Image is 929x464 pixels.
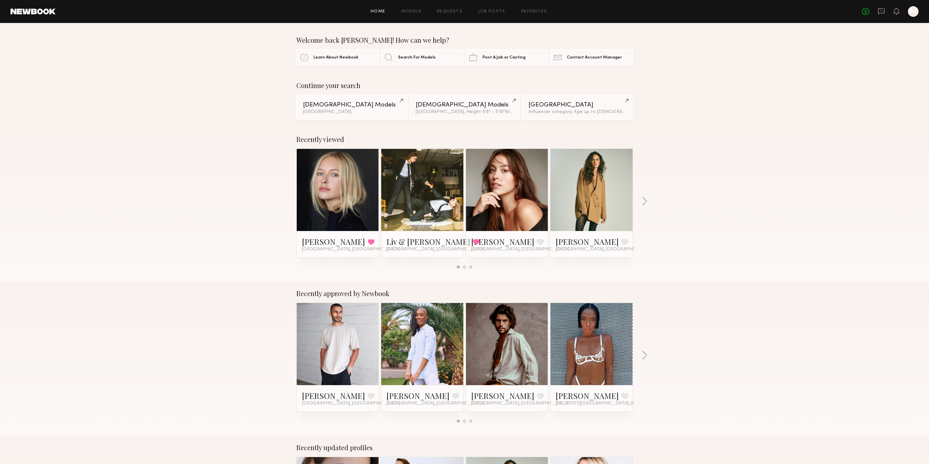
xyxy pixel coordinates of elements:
[302,390,365,401] a: [PERSON_NAME]
[556,390,619,401] a: [PERSON_NAME]
[386,401,484,406] span: [GEOGRAPHIC_DATA], [GEOGRAPHIC_DATA]
[521,10,547,14] a: Favorites
[386,247,484,252] span: [GEOGRAPHIC_DATA], [GEOGRAPHIC_DATA]
[471,247,569,252] span: [GEOGRAPHIC_DATA], [GEOGRAPHIC_DATA]
[556,236,619,247] a: [PERSON_NAME]
[386,236,470,247] a: Liv & [PERSON_NAME]
[437,10,462,14] a: Requests
[296,81,633,89] div: Continue your search
[314,56,359,60] span: Learn About Newbook
[381,49,464,66] a: Search For Models
[296,135,633,143] div: Recently viewed
[296,36,633,44] div: Welcome back [PERSON_NAME]! How can we help?
[556,247,654,252] span: [GEOGRAPHIC_DATA], [GEOGRAPHIC_DATA]
[398,56,436,60] span: Search For Models
[522,95,633,120] a: [GEOGRAPHIC_DATA]Influencer category, Age up to [DEMOGRAPHIC_DATA].
[528,102,626,108] div: [GEOGRAPHIC_DATA]
[556,401,679,406] span: [US_STATE][GEOGRAPHIC_DATA], [GEOGRAPHIC_DATA]
[465,49,548,66] a: Post A Job or Casting
[296,95,407,120] a: [DEMOGRAPHIC_DATA] Models[GEOGRAPHIC_DATA]
[401,10,421,14] a: Models
[471,390,534,401] a: [PERSON_NAME]
[471,236,534,247] a: [PERSON_NAME]
[296,49,379,66] a: Learn About Newbook
[528,110,626,114] div: Influencer category, Age up to [DEMOGRAPHIC_DATA].
[482,56,525,60] span: Post A Job or Casting
[296,444,633,452] div: Recently updated profiles
[567,56,622,60] span: Contact Account Manager
[386,390,450,401] a: [PERSON_NAME]
[302,236,365,247] a: [PERSON_NAME]
[303,102,401,108] div: [DEMOGRAPHIC_DATA] Models
[371,10,385,14] a: Home
[471,401,569,406] span: [GEOGRAPHIC_DATA], [GEOGRAPHIC_DATA]
[296,290,633,297] div: Recently approved by Newbook
[302,401,400,406] span: [GEOGRAPHIC_DATA], [GEOGRAPHIC_DATA]
[303,110,401,114] div: [GEOGRAPHIC_DATA]
[505,110,533,114] span: & 1 other filter
[908,6,918,17] a: M
[416,110,513,114] div: [GEOGRAPHIC_DATA], Height 5'8" - 5'10"
[478,10,505,14] a: Job Posts
[550,49,633,66] a: Contact Account Manager
[416,102,513,108] div: [DEMOGRAPHIC_DATA] Models
[302,247,400,252] span: [GEOGRAPHIC_DATA], [GEOGRAPHIC_DATA]
[409,95,520,120] a: [DEMOGRAPHIC_DATA] Models[GEOGRAPHIC_DATA], Height 5'8" - 5'10"&1other filter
